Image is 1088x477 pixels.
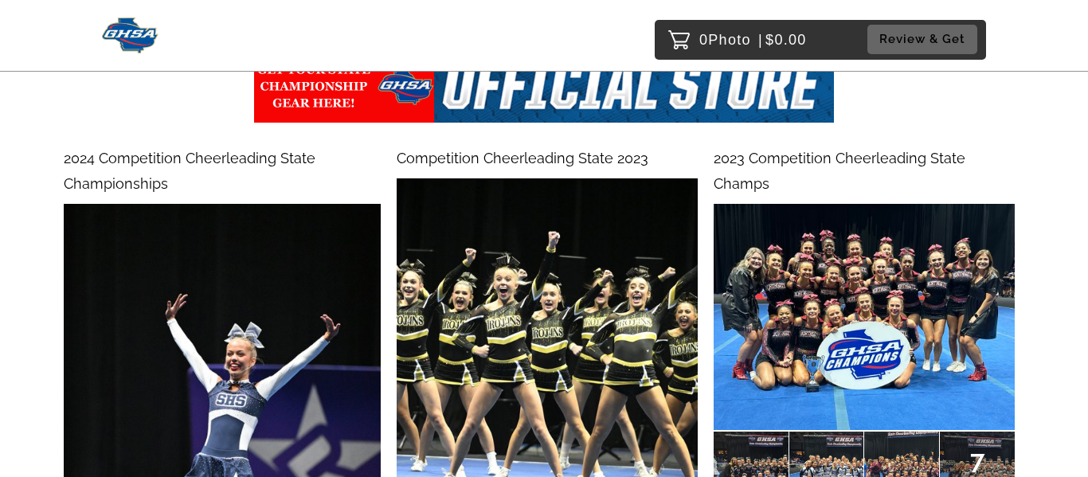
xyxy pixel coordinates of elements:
[699,27,807,53] p: 0 $0.00
[708,27,751,53] span: Photo
[64,150,315,192] span: 2024 Competition Cheerleading State Championships
[714,204,1015,429] img: 96436
[951,455,1004,464] span: 7
[714,150,965,192] span: 2023 Competition Cheerleading State Champs
[102,18,159,53] img: Snapphound Logo
[254,51,834,123] img: ghsa%2Fevents%2Fgallery%2Fundefined%2F5fb9f561-abbd-4c28-b40d-30de1d9e5cda
[397,150,648,166] span: Competition Cheerleading State 2023
[758,32,763,48] span: |
[867,25,982,54] a: Review & Get
[867,25,977,54] button: Review & Get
